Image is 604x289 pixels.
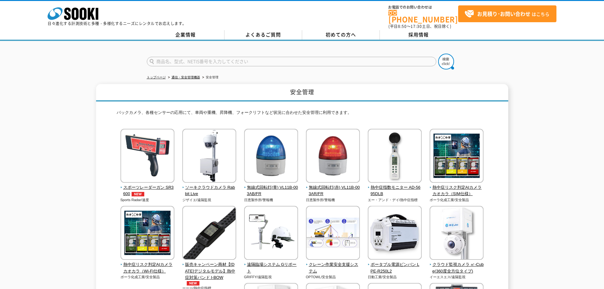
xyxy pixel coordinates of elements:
[368,129,422,184] img: 熱中症指数モニター AD-5695DLB
[244,274,298,280] p: GRIFFY/遠隔監視
[458,5,556,22] a: お見積り･お問い合わせはこちら
[430,274,484,280] p: イーエスエス/遠隔監視
[120,129,174,184] img: スポーツレーダーガン SR3600
[438,54,454,69] img: btn_search.png
[430,206,484,261] img: クラウド監視カメラ ㎥-Cube(360度全方位タイプ)
[430,255,484,274] a: クラウド監視カメラ ㎥-Cube(360度全方位タイプ)
[201,74,218,81] li: 安全管理
[182,197,237,203] p: ジザイエ/遠隔監視
[244,261,298,275] span: 遠隔臨場システム Gリポート
[388,23,451,29] span: (平日 ～ 土日、祝日除く)
[244,197,298,203] p: 日恵製作所/警報機
[224,30,302,40] a: よくあるご質問
[380,30,458,40] a: 採用情報
[182,184,237,198] span: ソーキクラウドカメラ Rabbit Live
[388,5,458,9] span: お電話でのお問い合わせは
[130,192,146,196] img: NEW
[147,30,224,40] a: 企業情報
[147,76,166,79] a: トップページ
[182,129,236,184] img: ソーキクラウドカメラ Rabbit Live
[368,178,422,197] a: 熱中症指数モニター AD-5695DLB
[398,23,407,29] span: 8:50
[306,184,360,198] span: 無線式回転灯(赤) VL11B-003AR/FR
[368,255,422,274] a: ポータブル電源ピンバン LPE-R250L2
[117,109,488,119] p: バックカメラ、各種センサーの応用にて、車両や重機、昇降機、フォークリフトなど状況に合わせた安全管理に利用できます。
[306,274,360,280] p: OPTOWL/安全製品
[430,261,484,275] span: クラウド監視カメラ ㎥-Cube(360度全方位タイプ)
[306,206,360,261] img: クレーン作業安全支援システム
[306,197,360,203] p: 日恵製作所/警報機
[306,261,360,275] span: クレーン作業安全支援システム
[326,31,356,38] span: 初めての方へ
[368,197,422,203] p: エー・アンド・デイ/熱中症指標
[306,178,360,197] a: 無線式回転灯(赤) VL11B-003AR/FR
[96,84,508,102] h1: 安全管理
[477,10,530,17] strong: お見積り･お問い合わせ
[182,206,236,261] img: 販売キャンペーン商材【2025年デジタルモデル】熱中症対策バンド I-BOW
[306,129,360,184] img: 無線式回転灯(赤) VL11B-003AR/FR
[368,261,422,275] span: ポータブル電源ピンバン LPE-R250L2
[244,184,298,198] span: 無線式回転灯(青) VL11B-003AB/FR
[172,76,200,79] a: 通信・安全管理機器
[182,178,237,197] a: ソーキクラウドカメラ Rabbit Live
[368,184,422,198] span: 熱中症指数モニター AD-5695DLB
[120,206,174,261] img: 熱中症リスク判定AIカメラ カオカラ（Wi-Fi仕様）
[120,178,175,197] a: スポーツレーダーガン SR3600NEW
[430,184,484,198] span: 熱中症リスク判定AIカメラ カオカラ（SIM仕様）
[388,10,458,23] a: [PHONE_NUMBER]
[430,129,484,184] img: 熱中症リスク判定AIカメラ カオカラ（SIM仕様）
[411,23,422,29] span: 17:30
[244,206,298,261] img: 遠隔臨場システム Gリポート
[306,255,360,274] a: クレーン作業安全支援システム
[430,197,484,203] p: ポーラ化成工業/安全製品
[185,281,201,286] img: NEW
[368,206,422,261] img: ポータブル電源ピンバン LPE-R250L2
[368,274,422,280] p: 日動工業/安全製品
[430,178,484,197] a: 熱中症リスク判定AIカメラ カオカラ（SIM仕様）
[48,22,186,25] p: 日々進化する計測技術と多種・多様化するニーズにレンタルでお応えします。
[147,57,436,66] input: 商品名、型式、NETIS番号を入力してください
[464,9,549,19] span: はこちら
[244,255,298,274] a: 遠隔臨場システム Gリポート
[244,129,298,184] img: 無線式回転灯(青) VL11B-003AB/FR
[120,261,175,275] span: 熱中症リスク判定AIカメラ カオカラ（Wi-Fi仕様）
[182,261,237,286] span: 販売キャンペーン商材【[DATE]デジタルモデル】熱中症対策バンド I-BOW
[120,255,175,274] a: 熱中症リスク判定AIカメラ カオカラ（Wi-Fi仕様）
[302,30,380,40] a: 初めての方へ
[120,184,175,198] span: スポーツレーダーガン SR3600
[182,255,237,286] a: 販売キャンペーン商材【[DATE]デジタルモデル】熱中症対策バンド I-BOWNEW
[120,274,175,280] p: ポーラ化成工業/安全製品
[244,178,298,197] a: 無線式回転灯(青) VL11B-003AB/FR
[120,197,175,203] p: Sports Radar/速度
